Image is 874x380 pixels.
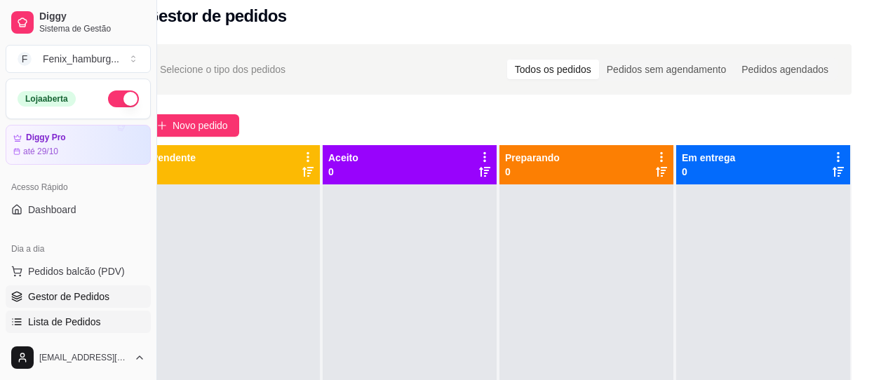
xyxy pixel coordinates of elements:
div: Todos os pedidos [507,60,599,79]
span: Diggy [39,11,145,23]
span: Pedidos balcão (PDV) [28,264,125,278]
span: Dashboard [28,203,76,217]
p: 0 [152,165,196,179]
span: Selecione o tipo dos pedidos [160,62,285,77]
a: Diggy Proaté 29/10 [6,125,151,165]
span: Novo pedido [173,118,228,133]
p: Pendente [152,151,196,165]
button: Novo pedido [146,114,239,137]
article: até 29/10 [23,146,58,157]
a: Lista de Pedidos [6,311,151,333]
p: Em entrega [682,151,735,165]
span: Sistema de Gestão [39,23,145,34]
span: plus [157,121,167,130]
p: 0 [505,165,560,179]
button: Pedidos balcão (PDV) [6,260,151,283]
span: F [18,52,32,66]
div: Acesso Rápido [6,176,151,198]
p: 0 [328,165,358,179]
div: Loja aberta [18,91,76,107]
a: Gestor de Pedidos [6,285,151,308]
h2: Gestor de pedidos [146,5,287,27]
p: Aceito [328,151,358,165]
p: 0 [682,165,735,179]
div: Fenix_hamburg ... [43,52,119,66]
article: Diggy Pro [26,133,66,143]
a: Dashboard [6,198,151,221]
div: Pedidos sem agendamento [599,60,734,79]
div: Pedidos agendados [734,60,836,79]
span: Lista de Pedidos [28,315,101,329]
button: [EMAIL_ADDRESS][DOMAIN_NAME] [6,341,151,374]
a: DiggySistema de Gestão [6,6,151,39]
button: Alterar Status [108,90,139,107]
div: Dia a dia [6,238,151,260]
span: [EMAIL_ADDRESS][DOMAIN_NAME] [39,352,128,363]
p: Preparando [505,151,560,165]
button: Select a team [6,45,151,73]
span: Gestor de Pedidos [28,290,109,304]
